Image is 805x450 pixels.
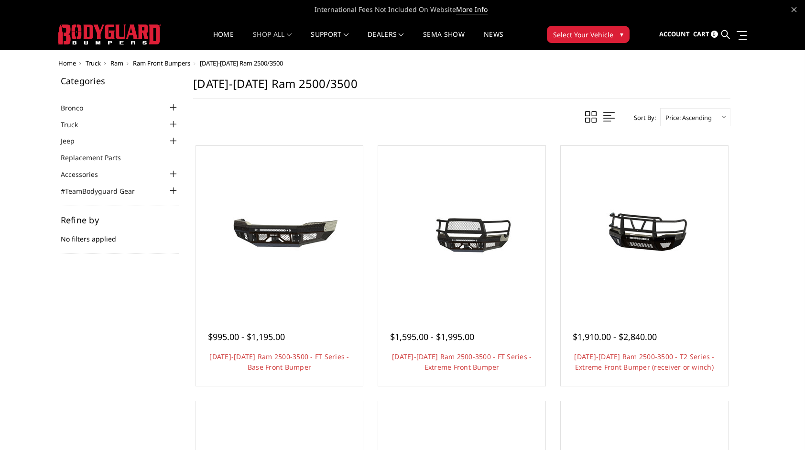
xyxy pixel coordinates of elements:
[629,110,656,125] label: Sort By:
[61,103,95,113] a: Bronco
[390,331,474,342] span: $1,595.00 - $1,995.00
[392,352,532,372] a: [DATE]-[DATE] Ram 2500-3500 - FT Series - Extreme Front Bumper
[423,31,465,50] a: SEMA Show
[620,29,623,39] span: ▾
[368,31,404,50] a: Dealers
[484,31,503,50] a: News
[693,22,718,47] a: Cart 0
[547,26,630,43] button: Select Your Vehicle
[553,30,613,40] span: Select Your Vehicle
[203,194,356,265] img: 2019-2025 Ram 2500-3500 - FT Series - Base Front Bumper
[659,22,690,47] a: Account
[711,31,718,38] span: 0
[574,352,714,372] a: [DATE]-[DATE] Ram 2500-3500 - T2 Series - Extreme Front Bumper (receiver or winch)
[200,59,283,67] span: [DATE]-[DATE] Ram 2500/3500
[213,31,234,50] a: Home
[61,216,179,224] h5: Refine by
[456,5,488,14] a: More Info
[659,30,690,38] span: Account
[61,153,133,163] a: Replacement Parts
[193,77,730,99] h1: [DATE]-[DATE] Ram 2500/3500
[61,169,110,179] a: Accessories
[573,331,657,342] span: $1,910.00 - $2,840.00
[58,59,76,67] a: Home
[133,59,190,67] a: Ram Front Bumpers
[61,186,147,196] a: #TeamBodyguard Gear
[381,148,543,311] a: 2019-2025 Ram 2500-3500 - FT Series - Extreme Front Bumper 2019-2025 Ram 2500-3500 - FT Series - ...
[198,148,361,311] a: 2019-2025 Ram 2500-3500 - FT Series - Base Front Bumper
[311,31,348,50] a: Support
[86,59,101,67] a: Truck
[61,120,90,130] a: Truck
[58,24,161,44] img: BODYGUARD BUMPERS
[568,194,721,265] img: 2019-2025 Ram 2500-3500 - T2 Series - Extreme Front Bumper (receiver or winch)
[208,331,285,342] span: $995.00 - $1,195.00
[209,352,349,372] a: [DATE]-[DATE] Ram 2500-3500 - FT Series - Base Front Bumper
[253,31,292,50] a: shop all
[61,216,179,254] div: No filters applied
[61,77,179,85] h5: Categories
[110,59,123,67] a: Ram
[693,30,709,38] span: Cart
[61,136,87,146] a: Jeep
[563,148,726,311] a: 2019-2025 Ram 2500-3500 - T2 Series - Extreme Front Bumper (receiver or winch) 2019-2025 Ram 2500...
